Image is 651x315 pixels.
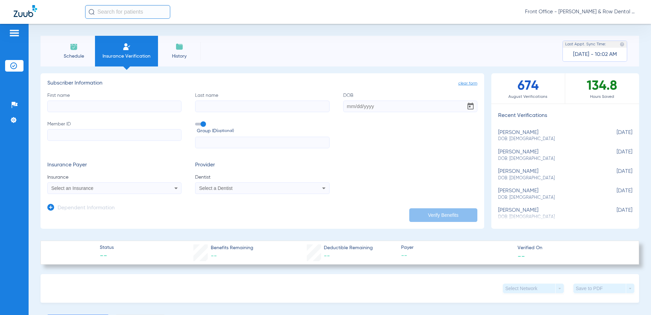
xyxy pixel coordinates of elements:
input: First name [47,101,181,112]
small: (optional) [217,127,234,135]
span: Insurance [47,174,181,181]
iframe: Chat Widget [617,282,651,315]
img: History [175,43,184,51]
div: [PERSON_NAME] [498,188,598,200]
span: -- [211,253,217,259]
span: Dentist [195,174,329,181]
h3: Recent Verifications [491,112,639,119]
span: Payer [401,244,512,251]
span: DOB: [DEMOGRAPHIC_DATA] [498,175,598,181]
h3: Insurance Payer [47,162,181,169]
div: [PERSON_NAME] [498,207,598,220]
label: Last name [195,92,329,112]
span: Select a Dentist [199,185,233,191]
img: Search Icon [89,9,95,15]
button: Verify Benefits [409,208,477,222]
label: First name [47,92,181,112]
img: Zuub Logo [14,5,37,17]
div: 674 [491,73,565,104]
input: Member ID [47,129,181,141]
input: Last name [195,101,329,112]
span: [DATE] [598,168,632,181]
input: DOBOpen calendar [343,101,477,112]
span: Front Office - [PERSON_NAME] & Row Dental Group [525,9,637,15]
div: [PERSON_NAME] [498,149,598,162]
span: DOB: [DEMOGRAPHIC_DATA] [498,195,598,201]
img: last sync help info [620,42,624,47]
span: Benefits Remaining [211,244,253,252]
span: DOB: [DEMOGRAPHIC_DATA] [498,136,598,142]
span: History [163,53,195,60]
h3: Provider [195,162,329,169]
span: DOB: [DEMOGRAPHIC_DATA] [498,156,598,162]
img: hamburger-icon [9,29,20,37]
span: Group ID [197,127,329,135]
img: Schedule [70,43,78,51]
span: -- [518,252,525,259]
span: -- [401,252,512,260]
span: Schedule [58,53,90,60]
button: Open calendar [464,100,477,113]
span: [DATE] - 10:02 AM [573,51,617,58]
span: clear form [458,80,477,87]
div: 134.8 [565,73,639,104]
h3: Subscriber Information [47,80,477,87]
label: Member ID [47,121,181,149]
span: -- [100,252,114,261]
div: [PERSON_NAME] [498,130,598,142]
span: August Verifications [491,93,565,100]
span: -- [324,253,330,259]
span: [DATE] [598,207,632,220]
span: [DATE] [598,130,632,142]
span: Hours Saved [565,93,639,100]
span: Select an Insurance [51,185,94,191]
span: Status [100,244,114,251]
span: Deductible Remaining [324,244,373,252]
span: [DATE] [598,188,632,200]
span: [DATE] [598,149,632,162]
img: Manual Insurance Verification [123,43,131,51]
label: DOB [343,92,477,112]
span: Verified On [518,244,628,252]
input: Search for patients [85,5,170,19]
span: Insurance Verification [100,53,153,60]
div: [PERSON_NAME] [498,168,598,181]
h3: Dependent Information [58,205,115,212]
span: Last Appt. Sync Time: [565,41,606,48]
